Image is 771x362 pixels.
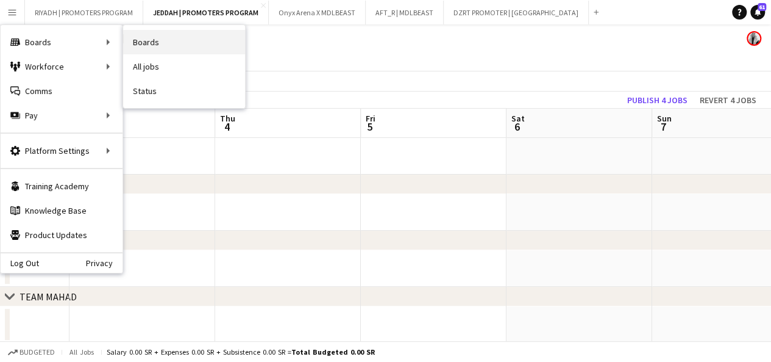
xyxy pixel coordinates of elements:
span: Sun [657,113,672,124]
a: Status [123,79,245,103]
button: RIYADH | PROMOTERS PROGRAM [25,1,143,24]
span: Total Budgeted 0.00 SR [291,347,375,357]
a: Product Updates [1,223,123,247]
span: 4 [218,120,235,134]
button: Onyx Arena X MDLBEAST [269,1,366,24]
button: Budgeted [6,346,57,359]
a: Boards [123,30,245,54]
a: All jobs [123,54,245,79]
a: Comms [1,79,123,103]
button: Revert 4 jobs [695,92,761,108]
button: AFT_R | MDLBEAST [366,1,444,24]
span: 6 [510,120,525,134]
span: Thu [220,113,235,124]
button: DZRT PROMOTER | [GEOGRAPHIC_DATA] [444,1,589,24]
span: Sat [511,113,525,124]
button: JEDDAH | PROMOTERS PROGRAM [143,1,269,24]
span: 5 [364,120,375,134]
a: 61 [750,5,765,20]
div: Workforce [1,54,123,79]
div: Salary 0.00 SR + Expenses 0.00 SR + Subsistence 0.00 SR = [107,347,375,357]
div: Boards [1,30,123,54]
a: Privacy [86,258,123,268]
span: 61 [758,3,766,11]
a: Knowledge Base [1,198,123,223]
span: All jobs [67,347,96,357]
span: 7 [655,120,672,134]
span: Fri [366,113,375,124]
div: Platform Settings [1,139,123,163]
app-user-avatar: Ali Shamsan [747,31,761,46]
a: Training Academy [1,174,123,198]
button: Publish 4 jobs [622,92,692,108]
div: TEAM MAHAD [20,291,77,303]
a: Log Out [1,258,39,268]
span: Budgeted [20,348,55,357]
div: Pay [1,103,123,128]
